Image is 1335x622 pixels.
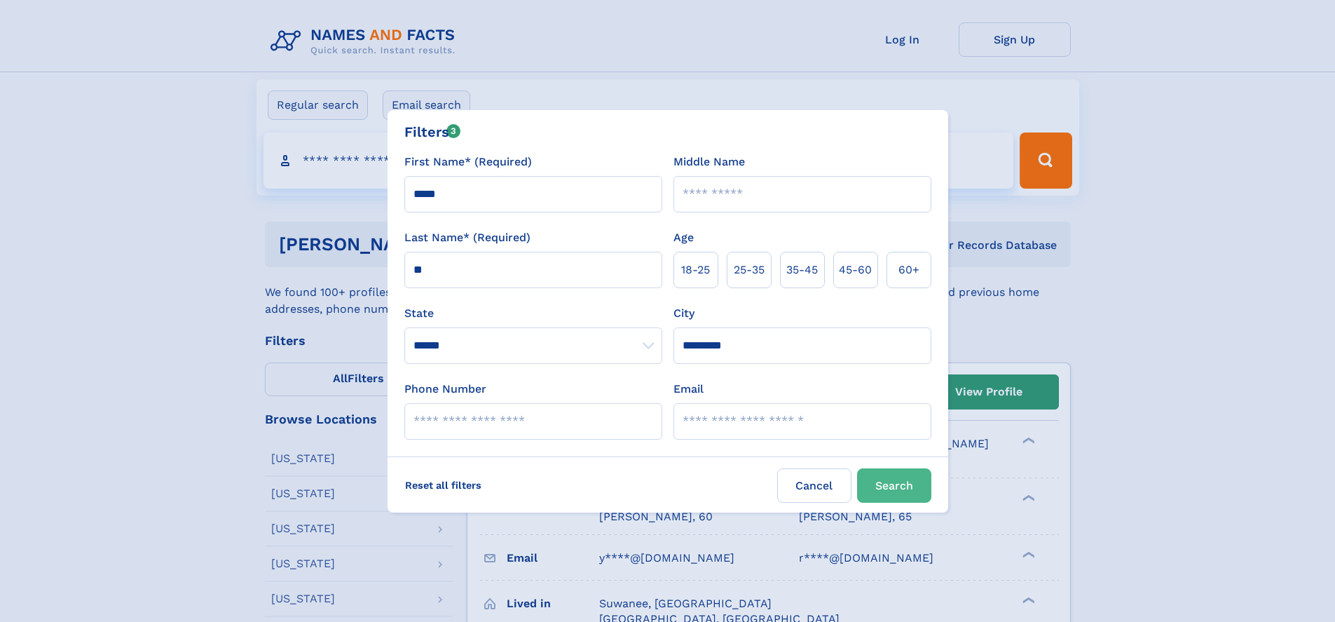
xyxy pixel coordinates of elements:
[404,121,461,142] div: Filters
[404,229,530,246] label: Last Name* (Required)
[681,262,710,278] span: 18‑25
[673,305,694,322] label: City
[786,262,818,278] span: 35‑45
[898,262,919,278] span: 60+
[673,381,704,398] label: Email
[857,468,931,503] button: Search
[673,154,745,170] label: Middle Name
[839,262,872,278] span: 45‑60
[734,262,765,278] span: 25‑35
[404,154,532,170] label: First Name* (Required)
[777,468,851,503] label: Cancel
[673,229,694,246] label: Age
[404,381,486,398] label: Phone Number
[396,468,491,502] label: Reset all filters
[404,305,662,322] label: State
